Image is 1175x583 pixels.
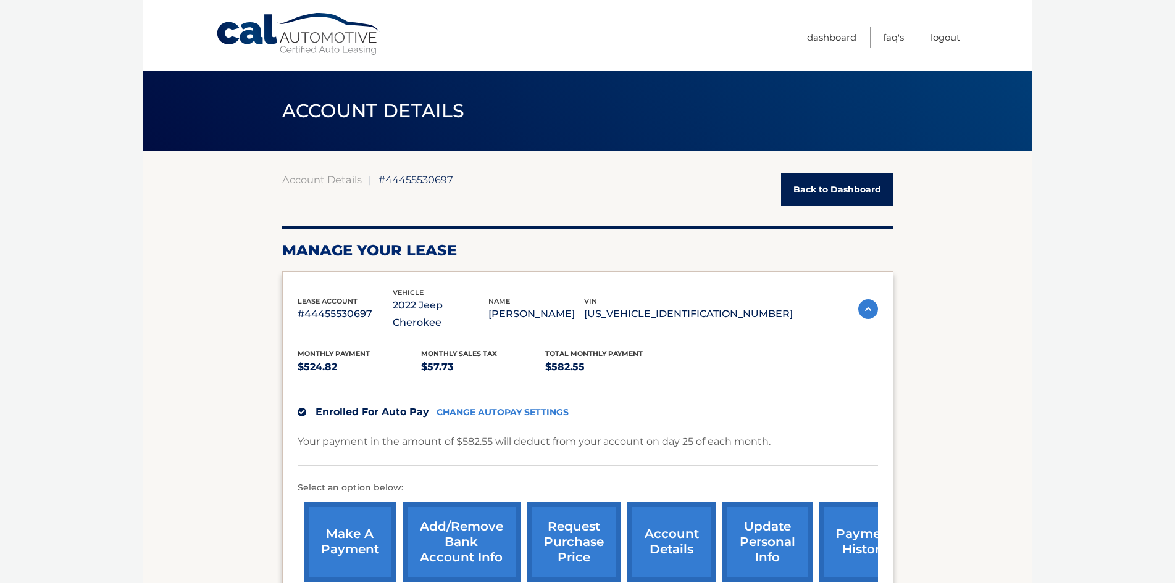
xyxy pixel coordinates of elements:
[807,27,856,48] a: Dashboard
[858,299,878,319] img: accordion-active.svg
[545,349,643,358] span: Total Monthly Payment
[488,305,584,323] p: [PERSON_NAME]
[304,502,396,582] a: make a payment
[316,406,429,418] span: Enrolled For Auto Pay
[527,502,621,582] a: request purchase price
[421,358,545,376] p: $57.73
[298,433,771,450] p: Your payment in the amount of $582.55 will deduct from your account on day 25 of each month.
[282,241,893,260] h2: Manage Your Lease
[298,481,878,495] p: Select an option below:
[722,502,813,582] a: update personal info
[584,297,597,305] span: vin
[781,173,893,206] a: Back to Dashboard
[298,305,393,323] p: #44455530697
[584,305,793,323] p: [US_VEHICLE_IDENTIFICATION_NUMBER]
[282,99,465,122] span: ACCOUNT DETAILS
[437,407,569,418] a: CHANGE AUTOPAY SETTINGS
[819,502,911,582] a: payment history
[298,349,370,358] span: Monthly Payment
[545,358,669,376] p: $582.55
[930,27,960,48] a: Logout
[282,173,362,186] a: Account Details
[393,297,488,331] p: 2022 Jeep Cherokee
[403,502,521,582] a: Add/Remove bank account info
[298,297,358,305] span: lease account
[883,27,904,48] a: FAQ's
[421,349,497,358] span: Monthly sales Tax
[298,408,306,416] img: check.svg
[393,288,424,297] span: vehicle
[378,173,453,186] span: #44455530697
[488,297,510,305] span: name
[627,502,716,582] a: account details
[369,173,372,186] span: |
[215,12,382,56] a: Cal Automotive
[298,358,422,376] p: $524.82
